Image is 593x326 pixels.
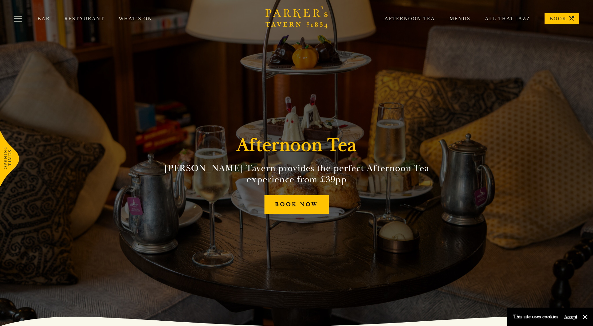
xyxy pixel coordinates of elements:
[513,312,560,321] p: This site uses cookies.
[264,195,329,214] a: BOOK NOW
[154,163,439,185] h2: [PERSON_NAME] Tavern provides the perfect Afternoon Tea experience from £39pp
[237,134,357,156] h1: Afternoon Tea
[564,314,577,320] button: Accept
[582,314,588,320] button: Close and accept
